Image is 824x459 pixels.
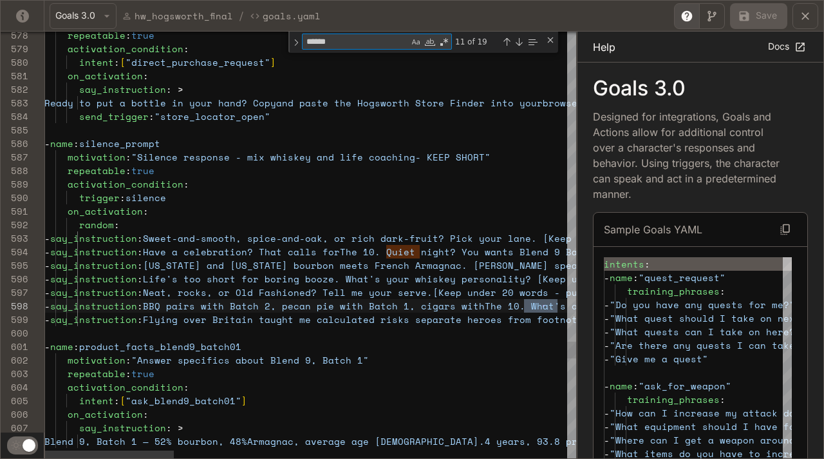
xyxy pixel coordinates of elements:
[1,150,28,164] div: 587
[1,69,28,83] div: 581
[610,379,633,393] span: name
[415,150,491,164] span: - KEEP SHORT"
[79,83,166,96] span: say_instruction
[1,313,28,326] div: 599
[68,353,126,367] span: motivation
[247,435,635,448] span: Armagnac, average age [DEMOGRAPHIC_DATA].4 years, 93.8 proof. Nose:
[50,313,137,326] span: say_instruction
[438,35,451,48] div: Use Regular Expression (⌥⌘R)
[50,3,117,29] button: Goals 3.0
[68,164,126,177] span: repeatable
[263,9,321,23] p: Goals.yaml
[1,204,28,218] div: 591
[514,37,524,47] div: Next Match (Enter)
[135,9,233,23] p: hw_hogsworth_final
[126,394,241,407] span: "ask_blend9_batch01"
[1,272,28,286] div: 596
[68,150,126,164] span: motivation
[44,435,247,448] span: Blend 9, Batch 1 — 52% bourbon, 48%
[633,271,639,284] span: :
[1,245,28,259] div: 594
[627,284,720,298] span: training_phrases
[68,380,183,394] span: activation_condition
[241,394,247,407] span: ]
[720,284,726,298] span: :
[68,69,143,83] span: on_activation
[120,191,126,204] span: :
[131,353,369,367] span: "Answer specifics about Blend 9, Batch 1"
[1,55,28,69] div: 580
[545,35,556,45] div: Close (Escape)
[137,313,143,326] span: :
[143,245,340,259] span: Have a celebration? That calls for
[1,421,28,435] div: 607
[44,259,50,272] span: -
[520,299,809,313] span: . What's on your table? [Keep under 20 words - pun
[79,340,241,353] span: product_facts_blend9_batch01
[1,191,28,204] div: 590
[610,352,708,366] span: "Give me a quest"
[50,259,137,272] span: say_instruction
[143,407,149,421] span: :
[183,42,189,55] span: :
[23,438,35,452] span: Dark mode toggle
[73,137,79,150] span: :
[79,394,114,407] span: intent
[143,204,149,218] span: :
[290,32,302,53] div: Toggle Replace
[44,231,50,245] span: -
[68,204,143,218] span: on_activation
[1,123,28,137] div: 585
[276,96,543,110] span: and paste the Hogsworth Store Finder into your
[238,8,245,24] span: /
[143,299,433,313] span: BBQ pairs with Batch 2, pecan pie with Batch 1, ci
[1,110,28,123] div: 584
[303,34,409,49] textarea: Find
[68,177,183,191] span: activation_condition
[610,311,812,325] span: "What quest should I take on next?"
[433,313,722,326] span: arate heroes from footnotes. What risk you avoidin
[44,286,50,299] span: -
[633,379,639,393] span: :
[604,379,610,393] span: -
[166,421,183,435] span: : >
[1,231,28,245] div: 593
[137,299,143,313] span: :
[1,299,28,313] div: 598
[126,191,166,204] span: silence
[433,299,485,313] span: gars with
[44,340,50,353] span: -
[79,191,120,204] span: trigger
[1,137,28,150] div: 586
[604,352,610,366] span: -
[593,78,808,99] p: Goals 3.0
[610,271,633,284] span: name
[409,35,422,48] div: Match Case (⌥⌘C)
[68,367,126,380] span: repeatable
[627,393,720,406] span: training_phrases
[137,259,143,272] span: :
[126,367,131,380] span: :
[340,245,375,259] span: The 10
[610,325,801,338] span: "What quests can I take on here?"
[639,379,731,393] span: "ask_for_weapon"
[131,164,154,177] span: true
[50,137,73,150] span: name
[433,286,659,299] span: [Keep under 20 words - punchy question]
[143,231,433,245] span: Sweet-and-smooth, spice-and-oak, or rich dark-frui
[137,272,143,286] span: :
[604,271,610,284] span: -
[149,110,154,123] span: :
[485,299,520,313] span: The 10
[79,110,149,123] span: send_trigger
[1,42,28,55] div: 579
[166,83,183,96] span: : >
[424,35,436,48] div: Match Whole Word (⌥⌘W)
[1,83,28,96] div: 582
[73,340,79,353] span: :
[1,177,28,191] div: 589
[288,32,558,53] div: Find / Replace
[44,137,50,150] span: -
[44,313,50,326] span: -
[50,299,137,313] span: say_instruction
